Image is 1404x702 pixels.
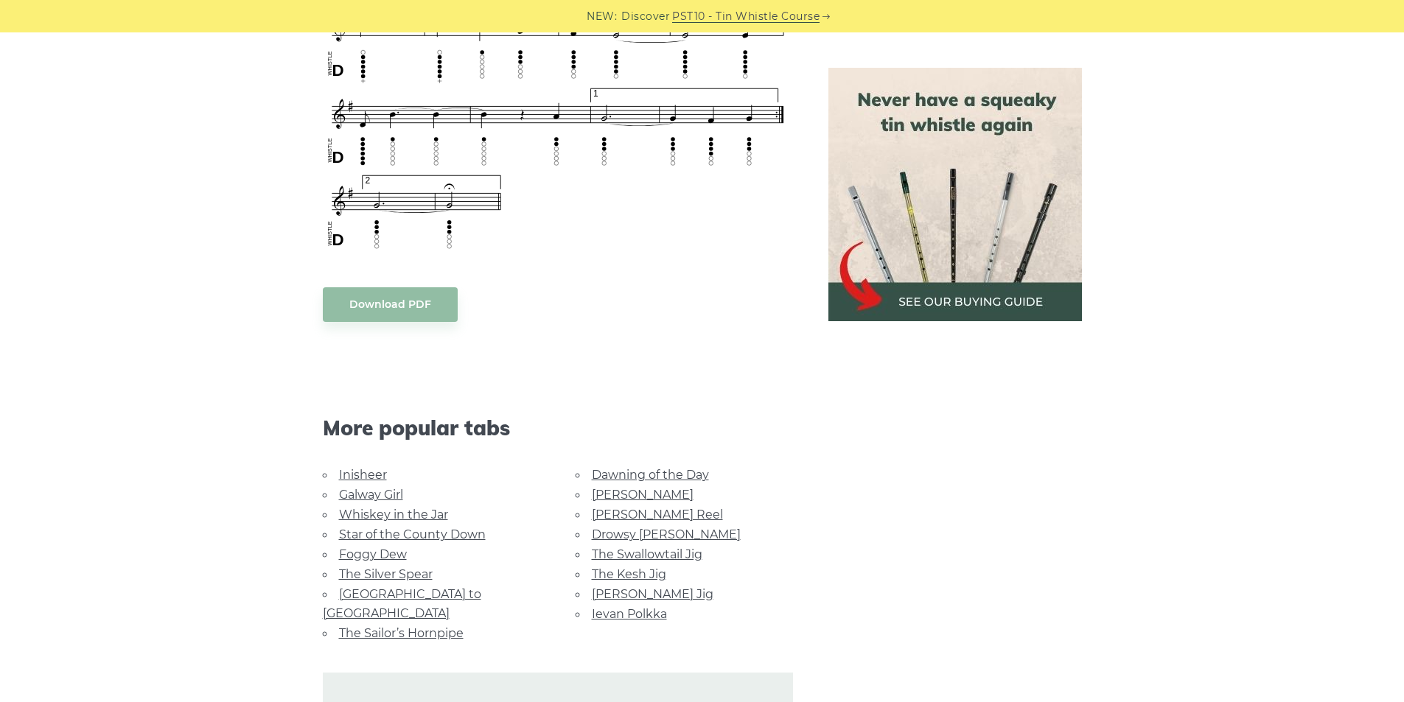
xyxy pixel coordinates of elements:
[592,587,713,601] a: [PERSON_NAME] Jig
[339,547,407,561] a: Foggy Dew
[323,415,793,440] span: More popular tabs
[339,508,448,522] a: Whiskey in the Jar
[339,468,387,482] a: Inisheer
[592,567,666,581] a: The Kesh Jig
[339,567,433,581] a: The Silver Spear
[592,607,667,621] a: Ievan Polkka
[592,488,694,502] a: [PERSON_NAME]
[339,527,486,541] a: Star of the County Down
[672,8,820,25] a: PST10 - Tin Whistle Course
[621,8,670,25] span: Discover
[339,488,403,502] a: Galway Girl
[339,626,464,640] a: The Sailor’s Hornpipe
[592,468,709,482] a: Dawning of the Day
[592,547,702,561] a: The Swallowtail Jig
[828,68,1082,321] img: tin whistle buying guide
[587,8,617,25] span: NEW:
[323,587,481,620] a: [GEOGRAPHIC_DATA] to [GEOGRAPHIC_DATA]
[323,287,458,322] a: Download PDF
[592,527,741,541] a: Drowsy [PERSON_NAME]
[592,508,723,522] a: [PERSON_NAME] Reel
